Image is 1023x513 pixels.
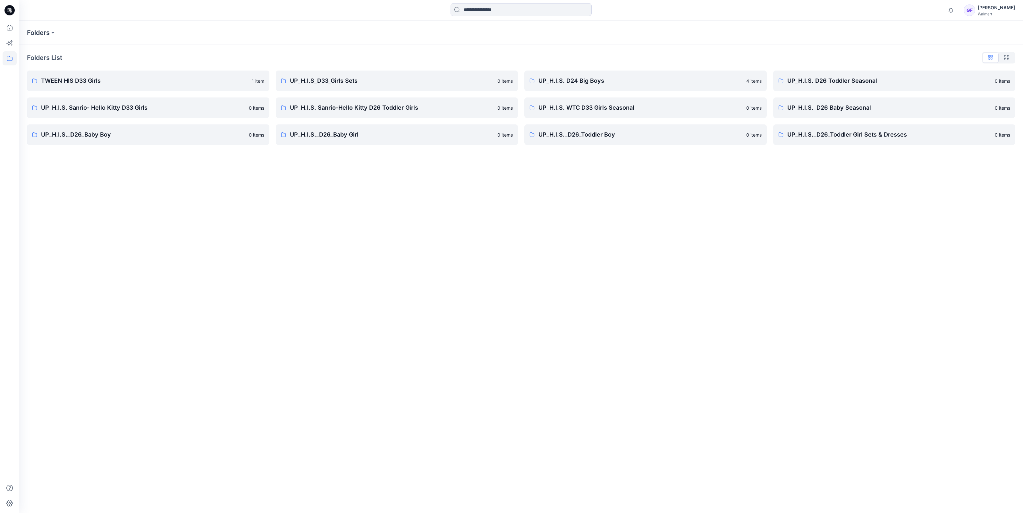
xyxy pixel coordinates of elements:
[249,105,264,111] p: 0 items
[995,78,1010,84] p: 0 items
[524,71,767,91] a: UP_H.I.S. D24 Big Boys4 items
[27,124,269,145] a: UP_H.I.S._D26_Baby Boy0 items
[497,131,513,138] p: 0 items
[276,71,518,91] a: UP_H.I.S_D33_Girls Sets0 items
[538,130,742,139] p: UP_H.I.S._D26_Toddler Boy
[787,130,991,139] p: UP_H.I.S._D26_Toddler Girl Sets & Dresses
[773,124,1016,145] a: UP_H.I.S._D26_Toddler Girl Sets & Dresses0 items
[538,76,742,85] p: UP_H.I.S. D24 Big Boys
[290,76,494,85] p: UP_H.I.S_D33_Girls Sets
[41,103,245,112] p: UP_H.I.S. Sanrio- Hello Kitty D33 Girls
[27,97,269,118] a: UP_H.I.S. Sanrio- Hello Kitty D33 Girls0 items
[497,105,513,111] p: 0 items
[276,97,518,118] a: UP_H.I.S. Sanrio-Hello Kitty D26 Toddler Girls0 items
[27,53,62,63] p: Folders List
[978,4,1015,12] div: [PERSON_NAME]
[41,76,248,85] p: TWEEN HIS D33 Girls
[964,4,975,16] div: GF
[524,97,767,118] a: UP_H.I.S. WTC D33 Girls Seasonal0 items
[538,103,742,112] p: UP_H.I.S. WTC D33 Girls Seasonal
[746,78,762,84] p: 4 items
[787,103,991,112] p: UP_H.I.S._D26 Baby Seasonal
[773,71,1016,91] a: UP_H.I.S. D26 Toddler Seasonal0 items
[27,28,50,37] a: Folders
[995,131,1010,138] p: 0 items
[524,124,767,145] a: UP_H.I.S._D26_Toddler Boy0 items
[249,131,264,138] p: 0 items
[276,124,518,145] a: UP_H.I.S._D26_Baby Girl0 items
[497,78,513,84] p: 0 items
[787,76,991,85] p: UP_H.I.S. D26 Toddler Seasonal
[290,130,494,139] p: UP_H.I.S._D26_Baby Girl
[773,97,1016,118] a: UP_H.I.S._D26 Baby Seasonal0 items
[746,105,762,111] p: 0 items
[995,105,1010,111] p: 0 items
[746,131,762,138] p: 0 items
[290,103,494,112] p: UP_H.I.S. Sanrio-Hello Kitty D26 Toddler Girls
[41,130,245,139] p: UP_H.I.S._D26_Baby Boy
[978,12,1015,16] div: Walmart
[252,78,264,84] p: 1 item
[27,71,269,91] a: TWEEN HIS D33 Girls1 item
